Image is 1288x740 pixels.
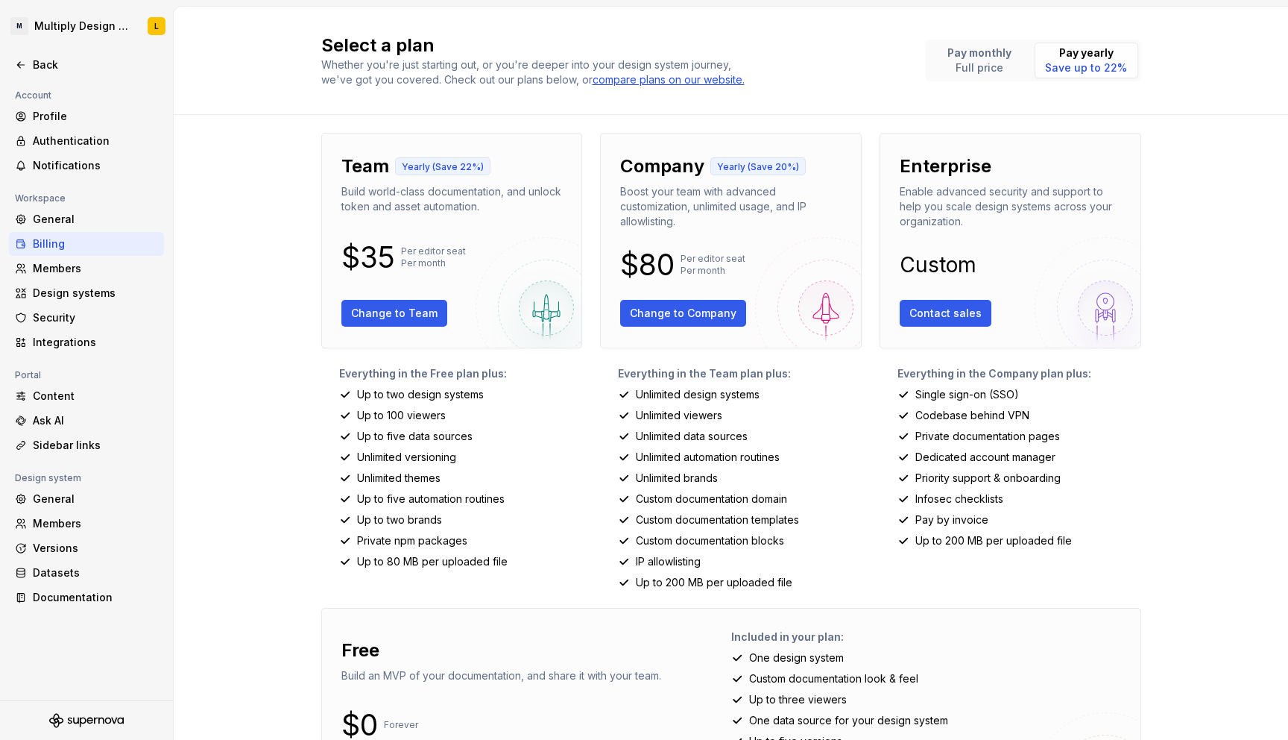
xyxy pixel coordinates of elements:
p: Up to five automation routines [357,492,505,507]
p: Codebase behind VPN [915,408,1029,423]
a: General [9,207,164,231]
a: Datasets [9,561,164,585]
div: Members [33,516,158,531]
p: Company [620,154,704,178]
a: Billing [9,232,164,256]
div: Multiply Design System [34,19,130,34]
a: Profile [9,104,164,128]
div: Account [9,87,57,104]
p: Up to 200 MB per uploaded file [636,575,792,590]
div: L [154,20,159,32]
span: Change to Company [630,306,736,321]
p: Up to 80 MB per uploaded file [357,554,508,569]
button: Pay monthlyFull price [928,43,1032,78]
a: Ask AI [9,409,164,433]
div: M [10,17,28,35]
p: Full price [947,60,1011,75]
p: Everything in the Company plan plus: [897,366,1141,381]
div: Integrations [33,335,158,350]
p: One data source for your design system [749,713,948,728]
p: Enterprise [900,154,991,178]
div: Security [33,310,158,325]
div: Datasets [33,565,158,580]
p: Team [341,154,389,178]
div: Authentication [33,134,158,148]
span: Change to Team [351,306,438,321]
p: Custom documentation domain [636,492,787,507]
p: Private npm packages [357,533,467,548]
a: Authentication [9,129,164,153]
svg: Supernova Logo [49,713,124,728]
p: Yearly (Save 20%) [717,161,799,173]
p: Single sign-on (SSO) [915,387,1019,402]
div: Profile [33,109,158,124]
p: Everything in the Free plan plus: [339,366,583,381]
p: Up to three viewers [749,692,847,707]
a: Design systems [9,281,164,305]
a: Notifications [9,154,164,178]
a: Versions [9,536,164,560]
div: Whether you're just starting out, or you're deeper into your design system journey, we've got you... [321,57,754,87]
a: Content [9,384,164,408]
span: Contact sales [909,306,982,321]
div: Sidebar links [33,438,158,453]
p: Up to two brands [357,512,442,527]
div: Back [33,57,158,72]
p: Included in your plan: [731,630,1128,645]
div: Workspace [9,189,72,207]
a: General [9,487,164,511]
p: Unlimited themes [357,471,441,486]
button: Change to Company [620,300,746,327]
div: Design systems [33,286,158,301]
div: Versions [33,541,158,556]
p: $80 [620,256,675,274]
a: compare plans on our website. [593,72,745,87]
a: Members [9,257,164,280]
p: Custom [900,256,976,274]
h2: Select a plan [321,34,907,57]
p: Infosec checklists [915,492,1003,507]
button: Change to Team [341,300,447,327]
div: Documentation [33,590,158,605]
p: Unlimited data sources [636,429,748,444]
p: Private documentation pages [915,429,1060,444]
p: Yearly (Save 22%) [402,161,484,173]
p: $35 [341,248,395,266]
p: Custom documentation templates [636,512,799,527]
p: Pay monthly [947,46,1011,60]
button: Pay yearlySave up to 22% [1035,43,1138,78]
p: Unlimited brands [636,471,718,486]
div: Portal [9,366,47,384]
p: Up to 200 MB per uploaded file [915,533,1072,548]
p: Per editor seat Per month [401,245,466,269]
a: Integrations [9,330,164,354]
p: Build world-class documentation, and unlock token and asset automation. [341,184,563,214]
p: Boost your team with advanced customization, unlimited usage, and IP allowlisting. [620,184,842,229]
a: Sidebar links [9,433,164,457]
p: IP allowlisting [636,554,701,569]
p: Unlimited design systems [636,387,760,402]
p: Build an MVP of your documentation, and share it with your team. [341,668,661,683]
p: Save up to 22% [1045,60,1127,75]
div: Billing [33,236,158,251]
p: Custom documentation blocks [636,533,784,548]
button: Contact sales [900,300,991,327]
p: Dedicated account manager [915,450,1055,465]
p: Unlimited automation routines [636,450,780,465]
p: Unlimited viewers [636,408,722,423]
p: Unlimited versioning [357,450,456,465]
a: Back [9,53,164,77]
p: Pay by invoice [915,512,988,527]
div: Content [33,389,158,404]
p: Enable advanced security and support to help you scale design systems across your organization. [900,184,1121,229]
button: MMultiply Design SystemL [3,10,170,43]
p: Free [341,639,379,662]
p: Up to 100 viewers [357,408,446,423]
a: Security [9,306,164,330]
div: Members [33,261,158,276]
div: Notifications [33,158,158,173]
a: Members [9,512,164,536]
p: Everything in the Team plan plus: [618,366,862,381]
